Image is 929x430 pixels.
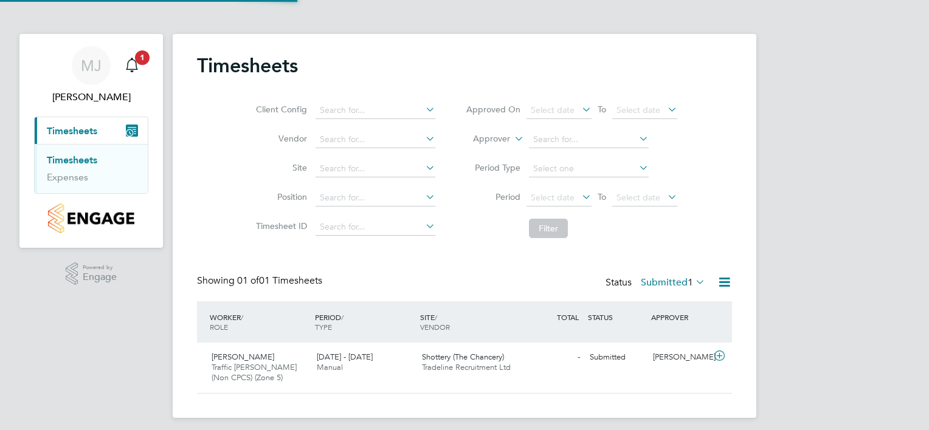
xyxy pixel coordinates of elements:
span: / [241,312,243,322]
label: Position [252,191,307,202]
div: SITE [417,306,522,338]
span: Powered by [83,262,117,273]
input: Search for... [316,131,435,148]
label: Approved On [466,104,520,115]
label: Vendor [252,133,307,144]
span: ROLE [210,322,228,332]
span: [DATE] - [DATE] [317,352,373,362]
span: TYPE [315,322,332,332]
a: Powered byEngage [66,262,117,285]
a: MJ[PERSON_NAME] [34,46,148,104]
span: MJ [81,58,102,73]
span: Timesheets [47,125,97,137]
div: WORKER [207,306,312,338]
span: TOTAL [557,312,579,322]
span: To [594,189,610,205]
span: / [435,312,437,322]
label: Client Config [252,104,307,115]
label: Timesheet ID [252,220,307,231]
h2: Timesheets [197,53,298,78]
button: Filter [529,219,568,238]
button: Timesheets [35,117,148,144]
span: Manual [317,362,343,372]
a: Go to home page [34,203,148,233]
span: Select date [616,104,660,115]
div: Status [606,275,708,292]
div: - [522,347,585,367]
label: Period [466,191,520,202]
div: STATUS [585,306,648,328]
span: Select date [531,192,575,203]
span: To [594,101,610,117]
div: APPROVER [648,306,711,328]
span: [PERSON_NAME] [212,352,274,362]
label: Submitted [641,276,705,288]
span: Select date [531,104,575,115]
input: Search for... [316,189,435,206]
input: Search for... [316,219,435,236]
span: 01 Timesheets [237,275,322,287]
span: VENDOR [420,322,450,332]
a: Timesheets [47,154,97,166]
div: Submitted [585,347,648,367]
input: Search for... [316,160,435,177]
input: Search for... [316,102,435,119]
img: countryside-properties-logo-retina.png [48,203,134,233]
span: / [341,312,344,322]
label: Period Type [466,162,520,173]
span: Tradeline Recruitment Ltd [422,362,511,372]
span: Select date [616,192,660,203]
div: PERIOD [312,306,417,338]
div: Timesheets [35,144,148,193]
span: 01 of [237,275,259,287]
input: Select one [529,160,649,177]
span: Shottery (The Chancery) [422,352,504,362]
a: Expenses [47,171,88,183]
span: Traffic [PERSON_NAME] (Non CPCS) (Zone 5) [212,362,297,383]
nav: Main navigation [19,34,163,248]
a: 1 [120,46,144,85]
div: Showing [197,275,325,287]
label: Site [252,162,307,173]
input: Search for... [529,131,649,148]
span: Mark Jacques [34,90,148,104]
span: 1 [688,276,693,288]
span: Engage [83,272,117,282]
div: [PERSON_NAME] [648,347,711,367]
label: Approver [455,133,510,145]
span: 1 [135,50,150,65]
